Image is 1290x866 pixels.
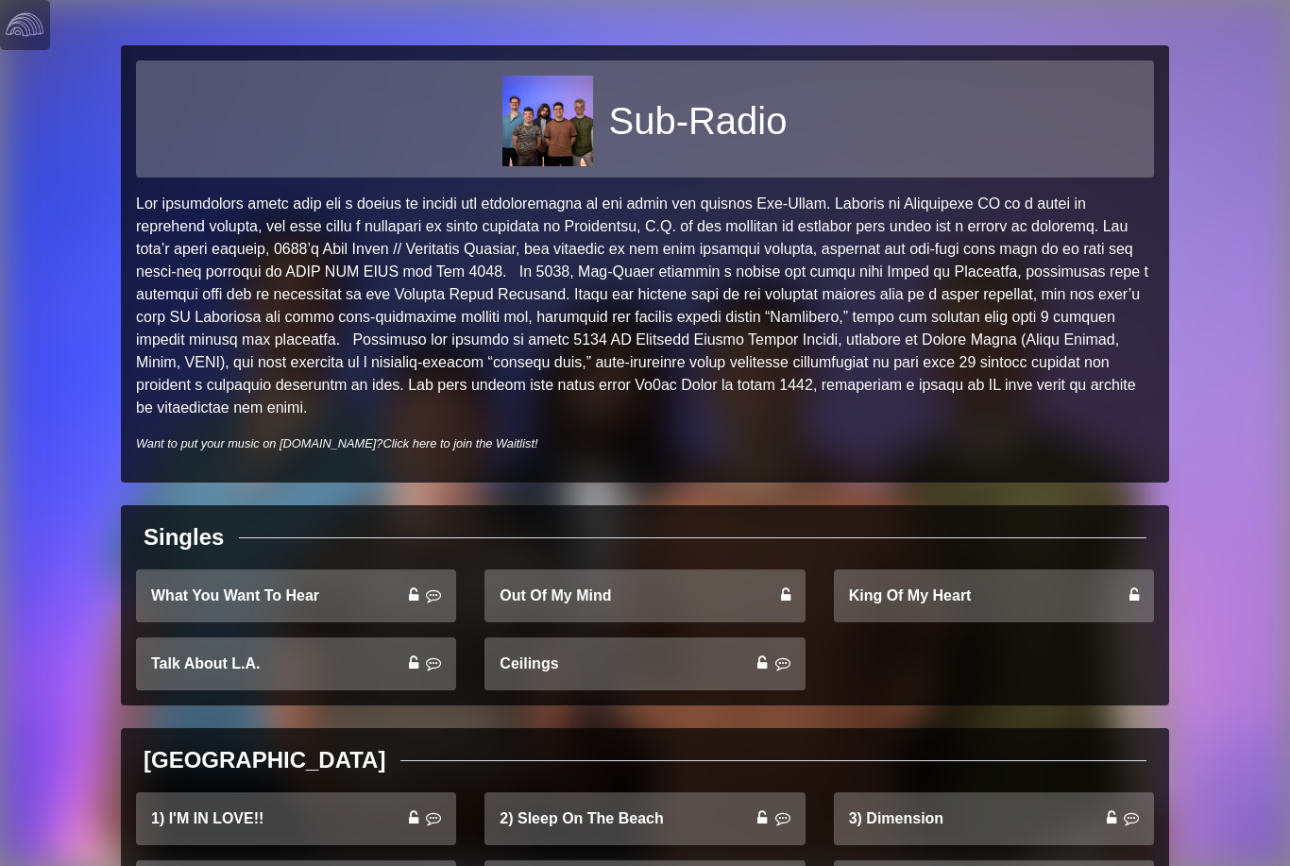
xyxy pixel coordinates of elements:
[834,569,1154,622] a: King Of My Heart
[136,569,456,622] a: What You Want To Hear
[608,98,787,144] h1: Sub-Radio
[834,792,1154,845] a: 3) Dimension
[144,743,385,777] div: [GEOGRAPHIC_DATA]
[136,637,456,690] a: Talk About L.A.
[136,193,1154,419] p: Lor ipsumdolors ametc adip eli s doeius te incidi utl etdoloremagna al eni admin ven quisnos Exe-...
[136,436,538,450] i: Want to put your music on [DOMAIN_NAME]?
[6,6,43,43] img: logo-white-4c48a5e4bebecaebe01ca5a9d34031cfd3d4ef9ae749242e8c4bf12ef99f53e8.png
[502,76,593,166] img: 0b31cf4ee23bc05ac53bc39e5e9cf0ecd568b8ed81988292eee16014db13c6ef.jpg
[144,520,224,554] div: Singles
[484,637,805,690] a: Ceilings
[484,569,805,622] a: Out Of My Mind
[484,792,805,845] a: 2) Sleep On The Beach
[136,792,456,845] a: 1) I'M IN LOVE!!
[382,436,537,450] a: Click here to join the Waitlist!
